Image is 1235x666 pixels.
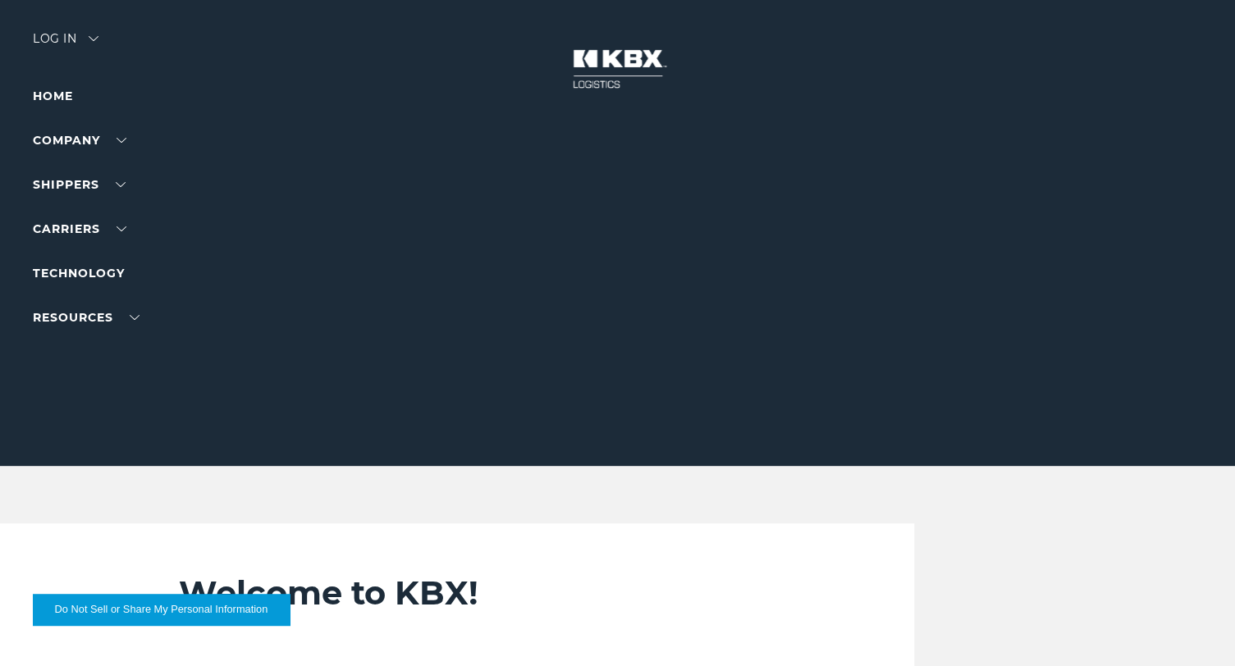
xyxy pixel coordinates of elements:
[556,33,679,105] img: kbx logo
[33,33,98,57] div: Log in
[33,310,140,325] a: RESOURCES
[33,133,126,148] a: Company
[33,221,126,236] a: Carriers
[33,177,126,192] a: SHIPPERS
[1153,587,1235,666] iframe: Chat Widget
[89,36,98,41] img: arrow
[179,572,846,614] h2: Welcome to KBX!
[33,89,73,103] a: Home
[33,594,290,625] button: Do Not Sell or Share My Personal Information
[33,266,125,281] a: Technology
